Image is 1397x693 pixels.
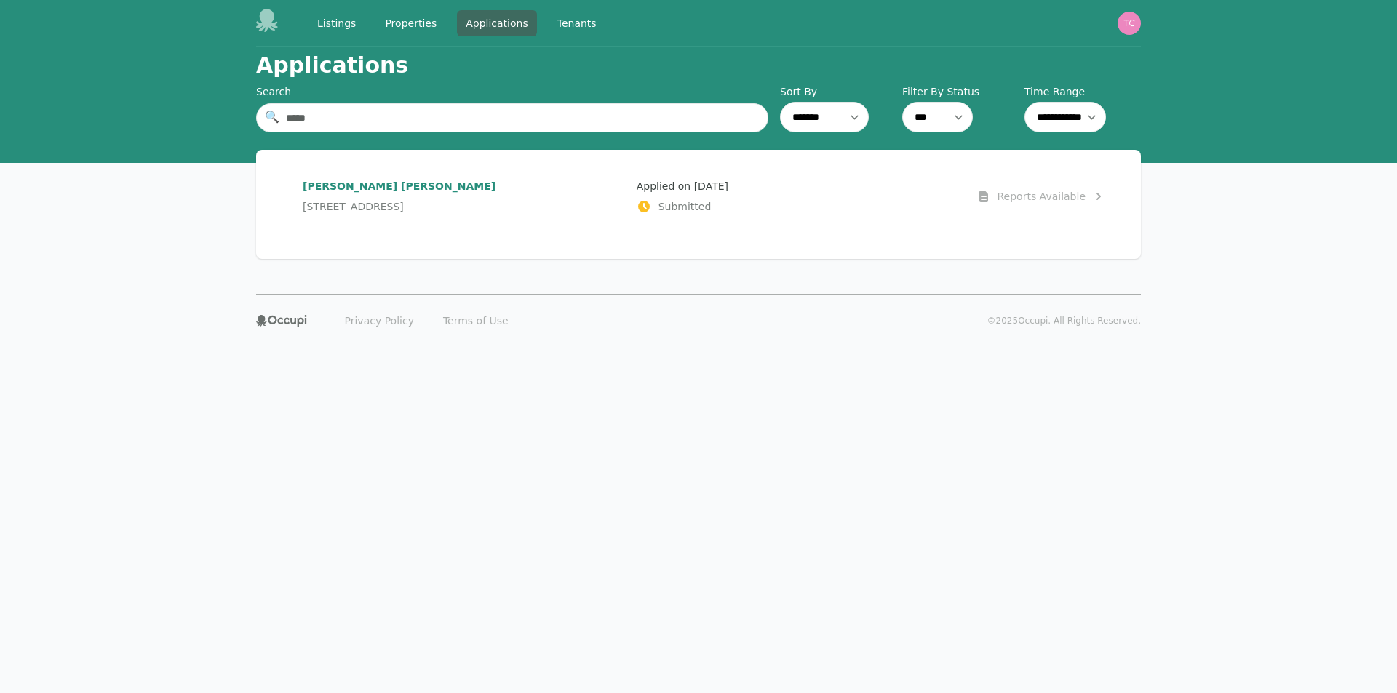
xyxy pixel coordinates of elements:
div: Reports Available [997,189,1086,204]
a: Applications [457,10,537,36]
p: [PERSON_NAME] [PERSON_NAME] [303,179,625,193]
div: Search [256,84,768,99]
a: [PERSON_NAME] [PERSON_NAME][STREET_ADDRESS]Applied on [DATE]SubmittedReports Available [274,167,1123,225]
p: Applied on [637,179,959,193]
span: [STREET_ADDRESS] [303,199,404,214]
time: [DATE] [694,180,728,192]
a: Properties [376,10,445,36]
h1: Applications [256,52,408,79]
label: Time Range [1024,84,1141,99]
label: Filter By Status [902,84,1019,99]
a: Tenants [549,10,605,36]
a: Terms of Use [434,309,517,332]
p: Submitted [637,199,959,214]
p: © 2025 Occupi. All Rights Reserved. [987,315,1141,327]
a: Privacy Policy [336,309,423,332]
a: Listings [309,10,365,36]
label: Sort By [780,84,896,99]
